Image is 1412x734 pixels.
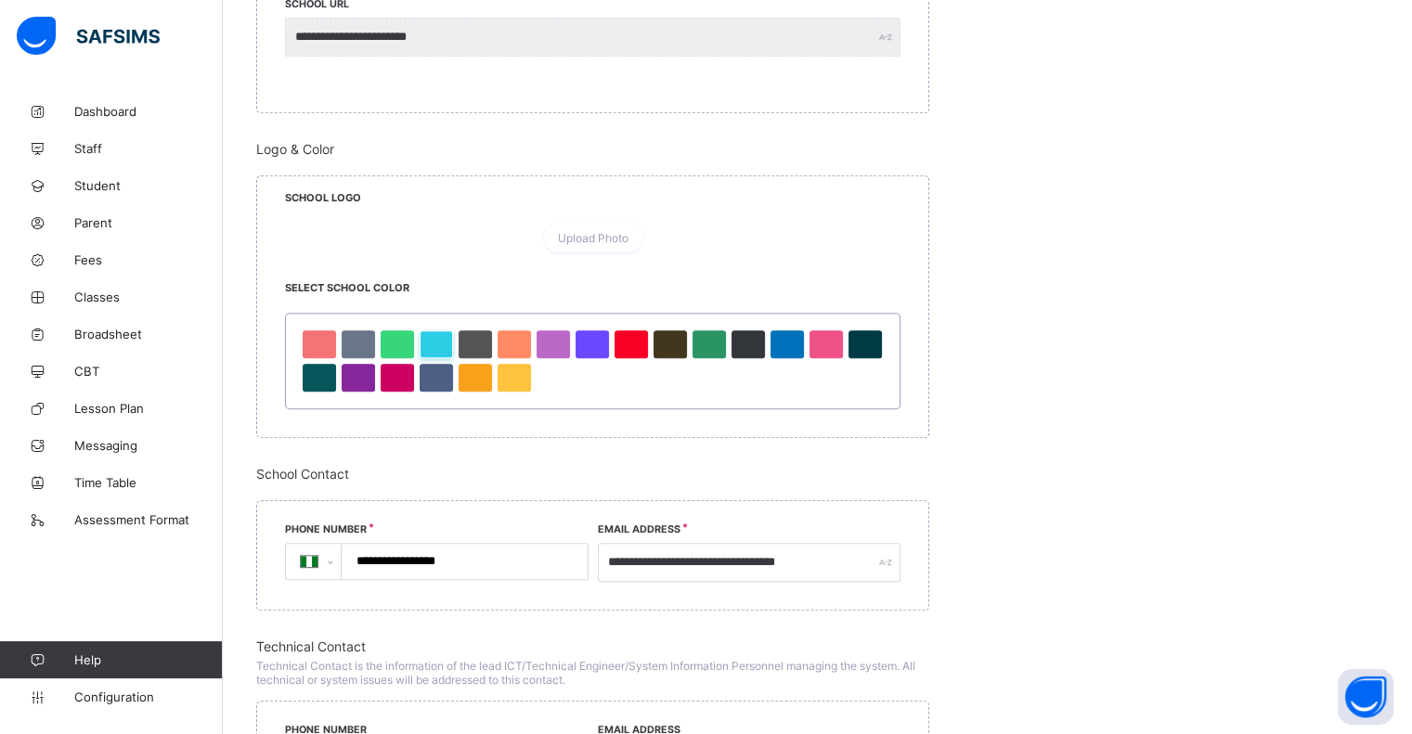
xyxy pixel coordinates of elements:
[74,141,223,156] span: Staff
[74,512,223,527] span: Assessment Format
[256,466,929,482] span: School Contact
[285,281,409,294] span: Select School Color
[256,638,929,654] span: Technical Contact
[598,523,680,535] label: Email Address
[74,689,222,704] span: Configuration
[256,141,929,157] span: Logo & Color
[74,364,223,379] span: CBT
[74,652,222,667] span: Help
[558,231,628,245] span: Upload Photo
[74,178,223,193] span: Student
[256,141,929,438] div: Logo & Color
[74,475,223,490] span: Time Table
[17,17,160,56] img: safsims
[74,327,223,341] span: Broadsheet
[74,290,223,304] span: Classes
[256,659,915,687] span: Technical Contact is the information of the lead ICT/Technical Engineer/System Information Person...
[74,438,223,453] span: Messaging
[285,523,367,535] label: Phone Number
[74,252,223,267] span: Fees
[74,104,223,119] span: Dashboard
[285,191,361,204] span: School Logo
[74,401,223,416] span: Lesson Plan
[74,215,223,230] span: Parent
[256,466,929,611] div: School Contact
[1338,669,1393,725] button: Open asap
